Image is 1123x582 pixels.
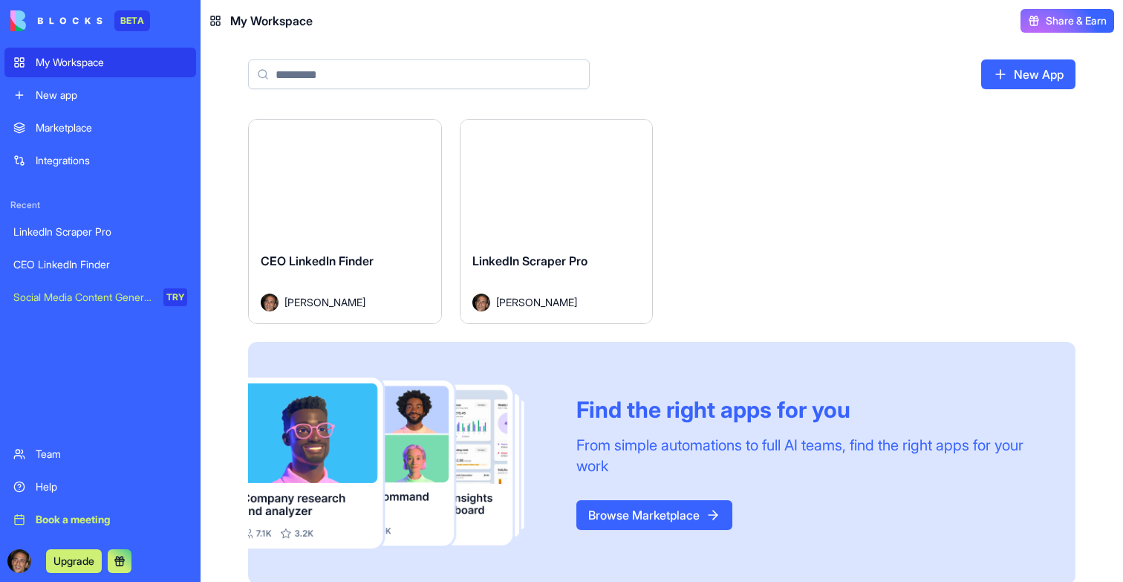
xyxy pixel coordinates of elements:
a: BETA [10,10,150,31]
img: Avatar [261,294,279,311]
div: Integrations [36,153,187,168]
span: LinkedIn Scraper Pro [472,253,587,268]
a: Book a meeting [4,505,196,534]
div: TRY [163,288,187,306]
a: New app [4,80,196,110]
span: Recent [4,199,196,211]
div: Marketplace [36,120,187,135]
div: Team [36,447,187,462]
div: Social Media Content Generator [13,290,153,305]
div: CEO LinkedIn Finder [13,257,187,272]
div: Find the right apps for you [576,396,1040,423]
a: Browse Marketplace [576,500,732,530]
a: CEO LinkedIn FinderAvatar[PERSON_NAME] [248,119,442,324]
span: CEO LinkedIn Finder [261,253,374,268]
a: My Workspace [4,48,196,77]
span: My Workspace [230,12,313,30]
div: BETA [114,10,150,31]
img: ACg8ocKwlY-G7EnJG7p3bnYwdp_RyFFHyn9MlwQjYsG_56ZlydI1TXjL_Q=s96-c [7,549,31,573]
span: Share & Earn [1046,13,1107,28]
span: [PERSON_NAME] [284,294,365,310]
a: Team [4,439,196,469]
img: Frame_181_egmpey.png [248,378,553,549]
img: Avatar [472,294,490,311]
img: logo [10,10,102,31]
a: Social Media Content GeneratorTRY [4,282,196,312]
button: Upgrade [46,549,102,573]
a: New App [981,59,1075,89]
a: CEO LinkedIn Finder [4,250,196,279]
span: [PERSON_NAME] [496,294,577,310]
a: LinkedIn Scraper Pro [4,217,196,247]
div: New app [36,88,187,103]
button: Share & Earn [1021,9,1114,33]
a: LinkedIn Scraper ProAvatar[PERSON_NAME] [460,119,654,324]
a: Integrations [4,146,196,175]
a: Upgrade [46,553,102,568]
div: Book a meeting [36,512,187,527]
a: Help [4,472,196,502]
div: Help [36,479,187,494]
div: LinkedIn Scraper Pro [13,224,187,239]
div: From simple automations to full AI teams, find the right apps for your work [576,435,1040,476]
a: Marketplace [4,113,196,143]
div: My Workspace [36,55,187,70]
